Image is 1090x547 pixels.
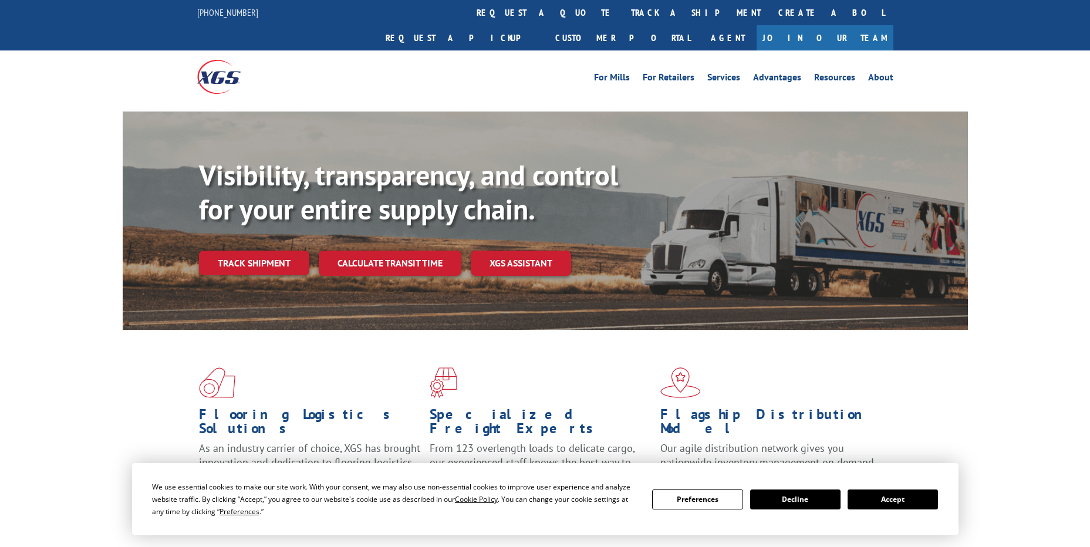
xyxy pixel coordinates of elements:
button: Preferences [652,489,743,509]
a: Resources [814,73,855,86]
a: Join Our Team [757,25,893,50]
span: Our agile distribution network gives you nationwide inventory management on demand. [660,441,876,469]
a: [PHONE_NUMBER] [197,6,258,18]
img: xgs-icon-flagship-distribution-model-red [660,367,701,398]
span: Cookie Policy [455,494,498,504]
div: We use essential cookies to make our site work. With your consent, we may also use non-essential ... [152,481,638,518]
h1: Flagship Distribution Model [660,407,882,441]
a: Services [707,73,740,86]
h1: Flooring Logistics Solutions [199,407,421,441]
a: Customer Portal [546,25,699,50]
a: About [868,73,893,86]
h1: Specialized Freight Experts [430,407,652,441]
a: Request a pickup [377,25,546,50]
img: xgs-icon-total-supply-chain-intelligence-red [199,367,235,398]
p: From 123 overlength loads to delicate cargo, our experienced staff knows the best way to move you... [430,441,652,494]
a: For Retailers [643,73,694,86]
a: Advantages [753,73,801,86]
div: Cookie Consent Prompt [132,463,959,535]
button: Decline [750,489,841,509]
a: For Mills [594,73,630,86]
span: Preferences [220,507,259,516]
a: Agent [699,25,757,50]
a: Track shipment [199,251,309,275]
a: XGS ASSISTANT [471,251,571,276]
button: Accept [848,489,938,509]
a: Calculate transit time [319,251,461,276]
b: Visibility, transparency, and control for your entire supply chain. [199,157,618,227]
img: xgs-icon-focused-on-flooring-red [430,367,457,398]
span: As an industry carrier of choice, XGS has brought innovation and dedication to flooring logistics... [199,441,420,483]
